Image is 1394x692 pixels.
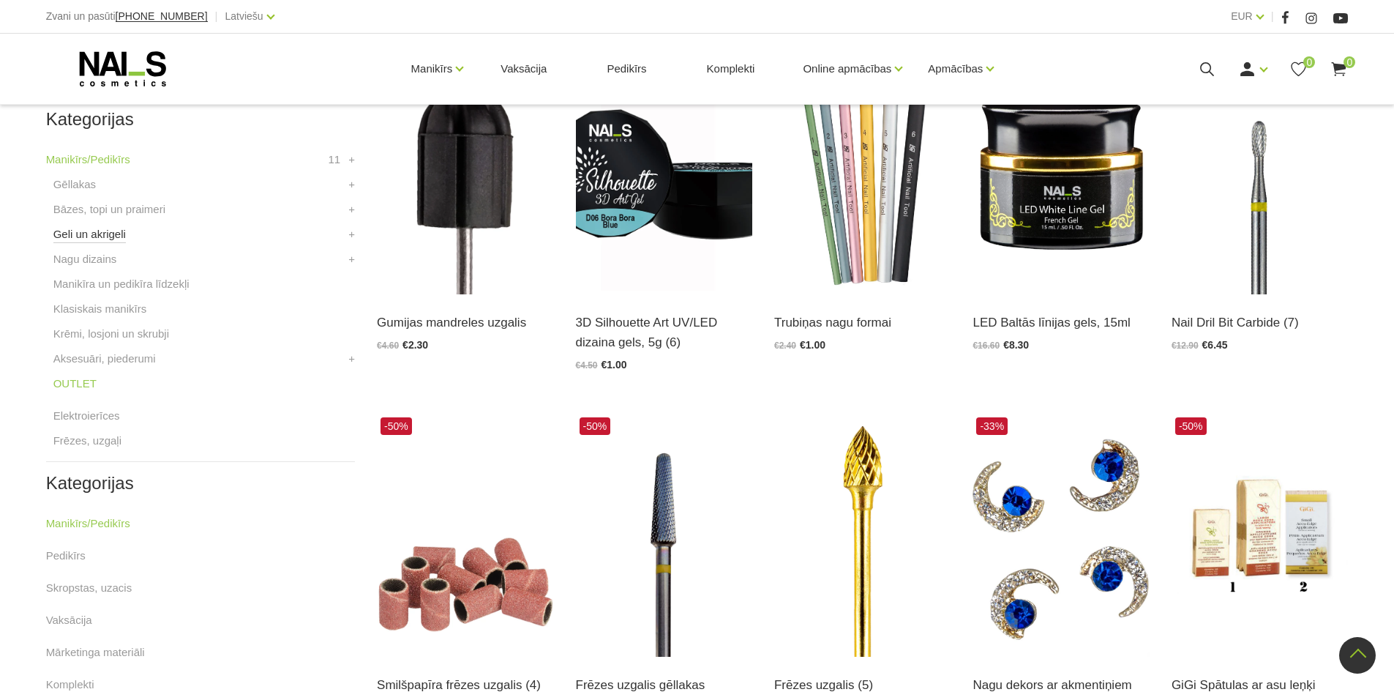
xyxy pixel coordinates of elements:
span: €1.00 [800,339,825,351]
span: €8.30 [1003,339,1029,351]
a: Nagu dizains [53,250,117,268]
span: €2.30 [402,339,428,351]
span: €4.60 [377,341,399,351]
span: | [1271,7,1274,26]
a: Manikīrs/Pedikīrs [46,515,130,532]
span: -50% [580,417,611,435]
img: Nagu dekors ar akmentiņiem 4gb... [973,414,1149,657]
a: EUR [1231,7,1253,25]
img: Noturīgs mākslas gels, kas paredzēts apjoma dizainu veidošanai. 10 sulīgu toņu kompozīcija piedāv... [576,51,752,294]
a: Gumijas mandreles uzgalis [377,313,553,332]
img: Description [1172,51,1348,294]
a: 3D Silhouette Art UV/LED dizaina gels, 5g (6) [576,313,752,352]
h2: Kategorijas [46,474,355,493]
span: -50% [1175,417,1207,435]
a: Trubiņas nagu formai [774,313,951,332]
a: Vaksācija [46,611,92,629]
span: | [215,7,218,26]
a: Online apmācības [803,40,891,98]
span: 0 [1303,56,1315,68]
a: Pedikīrs [46,547,86,565]
span: €6.45 [1202,339,1228,351]
a: + [348,176,355,193]
a: LED Baltās līnijas gels, 15ml [973,313,1149,332]
a: Vaksācija [489,34,558,104]
a: Gēllakas [53,176,96,193]
a: Klasiskais manikīrs [53,300,147,318]
a: [PHONE_NUMBER] [116,11,208,22]
a: + [348,201,355,218]
a: Apmācības [928,40,983,98]
span: 0 [1344,56,1355,68]
a: + [348,151,355,168]
a: Krēmi, losjoni un skrubji [53,325,169,343]
span: €4.50 [576,360,598,371]
a: + [348,350,355,368]
span: €1.00 [602,359,627,371]
a: Latviešu [225,7,263,25]
span: 11 [328,151,340,168]
a: + [348,226,355,243]
a: + [348,250,355,268]
a: Komplekti [695,34,767,104]
img: Dažādu veidu frēžu uzgaļiKomplektācija - 1 gabSmilšapapīra freēžu uzgaļi - 10gab... [774,414,951,657]
a: Aksesuāri, piederumi [53,350,156,368]
a: OUTLET [53,375,97,392]
a: Frēzes, uzgaļi [53,432,121,450]
a: Nail Dril Bit Carbide (7) [1172,313,1348,332]
a: Manikīrs [411,40,453,98]
a: Mārketinga materiāli [46,644,145,661]
span: €16.60 [973,341,1000,351]
img: Smilšpapīra manikīra frēzes uzgalis gēla un gēllakas noņemšanai, 150 griti.... [377,414,553,657]
div: Zvani un pasūti [46,7,208,26]
img: Frēzes uzgaļi ātrai un efektīvai gēla un gēllaku noņemšanai, aparāta manikīra un aparāta pedikīra... [377,51,553,294]
span: €12.90 [1172,341,1199,351]
span: -50% [381,417,412,435]
span: €2.40 [774,341,796,351]
a: Elektroierīces [53,407,120,425]
a: 0 [1289,60,1308,78]
span: -33% [976,417,1008,435]
span: [PHONE_NUMBER] [116,10,208,22]
h2: Kategorijas [46,110,355,129]
img: Koka aplikatori (spatulas) vaksācijai ar asu lenķi. Vienreizlietojami. Piemēroti maziem ķermeņa l... [1172,414,1348,657]
img: Frēzes uzgalis ātrai un efektīvai gēllaku noņemšanai, izmantojama arī kā finiša apstrāde gēlam, a... [576,414,752,657]
a: Skropstas, uzacis [46,579,132,597]
a: Bāzes, topi un praimeri [53,201,165,218]
img: Description [774,51,951,294]
a: 0 [1330,60,1348,78]
a: Manikīra un pedikīra līdzekļi [53,275,190,293]
a: Geli un akrigeli [53,226,126,243]
a: Manikīrs/Pedikīrs [46,151,130,168]
a: Pedikīrs [595,34,658,104]
img: Koši balts, pašizlīdzinošs. Paredzētss French nagu modelēšanai. Vienmērīgi klājas, netek un nepla... [973,51,1149,294]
